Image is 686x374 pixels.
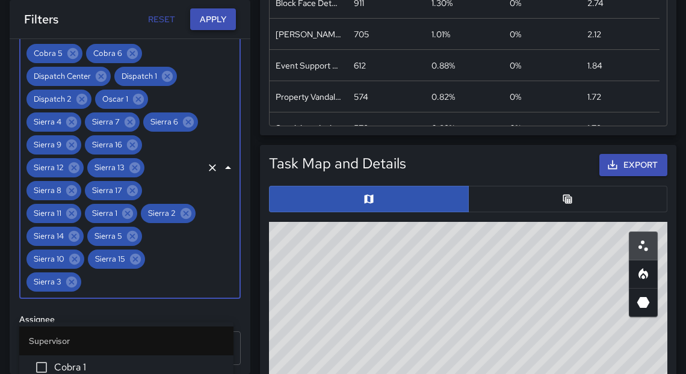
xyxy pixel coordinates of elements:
[587,91,601,103] div: 1.72
[26,275,69,289] span: Sierra 3
[26,206,69,220] span: Sierra 11
[86,44,142,63] div: Cobra 6
[26,67,111,86] div: Dispatch Center
[431,28,450,40] div: 1.01%
[26,92,79,106] span: Dispatch 2
[26,250,84,269] div: Sierra 10
[26,112,81,132] div: Sierra 4
[26,44,82,63] div: Cobra 5
[87,227,142,246] div: Sierra 5
[587,60,602,72] div: 1.84
[276,122,342,134] div: Suspicious Activity Reported
[587,122,601,134] div: 1.72
[85,181,142,200] div: Sierra 17
[19,326,233,355] li: Supervisor
[269,186,469,212] button: Map
[85,206,125,220] span: Sierra 1
[85,138,129,152] span: Sierra 16
[88,250,145,269] div: Sierra 15
[26,115,69,129] span: Sierra 4
[85,135,142,155] div: Sierra 16
[587,28,601,40] div: 2.12
[24,10,58,29] h6: Filters
[87,158,144,177] div: Sierra 13
[629,231,658,260] button: Scatterplot
[26,272,81,292] div: Sierra 3
[95,90,148,109] div: Oscar 1
[510,28,521,40] span: 0 %
[26,90,91,109] div: Dispatch 2
[354,91,368,103] div: 574
[143,112,198,132] div: Sierra 6
[26,183,69,197] span: Sierra 8
[629,288,658,317] button: 3D Heatmap
[141,204,196,223] div: Sierra 2
[87,229,129,243] span: Sierra 5
[190,8,236,31] button: Apply
[85,115,127,129] span: Sierra 7
[354,28,369,40] div: 705
[26,229,71,243] span: Sierra 14
[468,186,668,212] button: Table
[510,60,521,72] span: 0 %
[85,183,129,197] span: Sierra 17
[26,46,70,60] span: Cobra 5
[26,158,84,177] div: Sierra 12
[629,260,658,289] button: Heatmap
[220,159,236,176] button: Close
[26,69,98,83] span: Dispatch Center
[363,193,375,205] svg: Map
[26,181,81,200] div: Sierra 8
[561,193,573,205] svg: Table
[354,60,366,72] div: 612
[141,206,183,220] span: Sierra 2
[143,115,185,129] span: Sierra 6
[26,135,81,155] div: Sierra 9
[114,69,164,83] span: Dispatch 1
[510,122,521,134] span: 0 %
[276,91,342,103] div: Property Vandalism Observed
[88,252,132,266] span: Sierra 15
[276,28,342,40] div: Buddy Escort Provided
[204,159,221,176] button: Clear
[269,154,406,173] h5: Task Map and Details
[431,91,455,103] div: 0.82%
[636,295,650,310] svg: 3D Heatmap
[510,91,521,103] span: 0 %
[26,252,72,266] span: Sierra 10
[431,60,455,72] div: 0.88%
[85,204,137,223] div: Sierra 1
[431,122,455,134] div: 0.82%
[354,122,368,134] div: 572
[26,138,69,152] span: Sierra 9
[636,239,650,253] svg: Scatterplot
[87,161,132,174] span: Sierra 13
[114,67,177,86] div: Dispatch 1
[26,161,71,174] span: Sierra 12
[599,154,667,176] button: Export
[19,313,241,326] h6: Assignee
[86,46,129,60] span: Cobra 6
[95,92,135,106] span: Oscar 1
[26,204,81,223] div: Sierra 11
[142,8,181,31] button: Reset
[26,227,84,246] div: Sierra 14
[276,60,342,72] div: Event Support Provided
[85,112,140,132] div: Sierra 7
[636,267,650,281] svg: Heatmap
